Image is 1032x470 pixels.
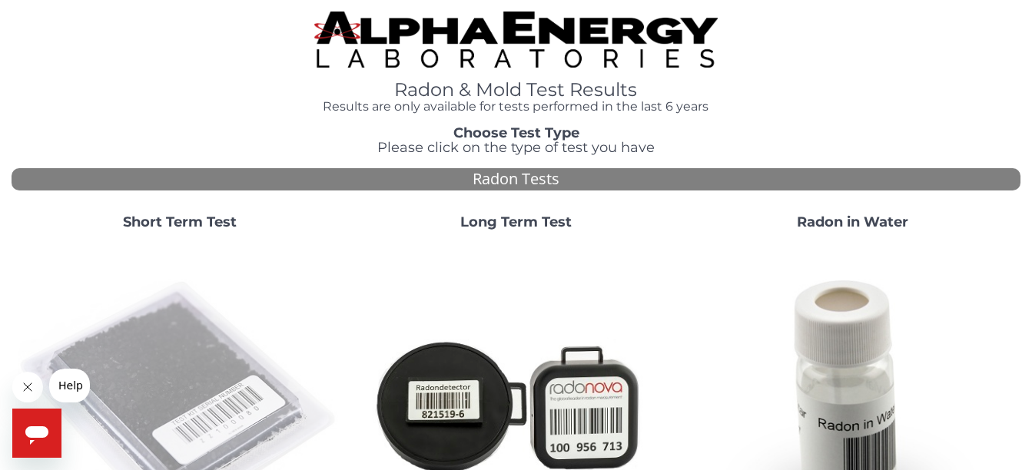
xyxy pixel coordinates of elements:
[314,12,718,68] img: TightCrop.jpg
[314,100,718,114] h4: Results are only available for tests performed in the last 6 years
[377,139,655,156] span: Please click on the type of test you have
[453,124,579,141] strong: Choose Test Type
[12,168,1020,190] div: Radon Tests
[123,213,237,230] strong: Short Term Test
[12,372,43,402] iframe: Close message
[797,213,908,230] strong: Radon in Water
[460,213,572,230] strong: Long Term Test
[314,80,718,100] h1: Radon & Mold Test Results
[12,409,61,458] iframe: Button to launch messaging window
[49,369,90,402] iframe: Message from company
